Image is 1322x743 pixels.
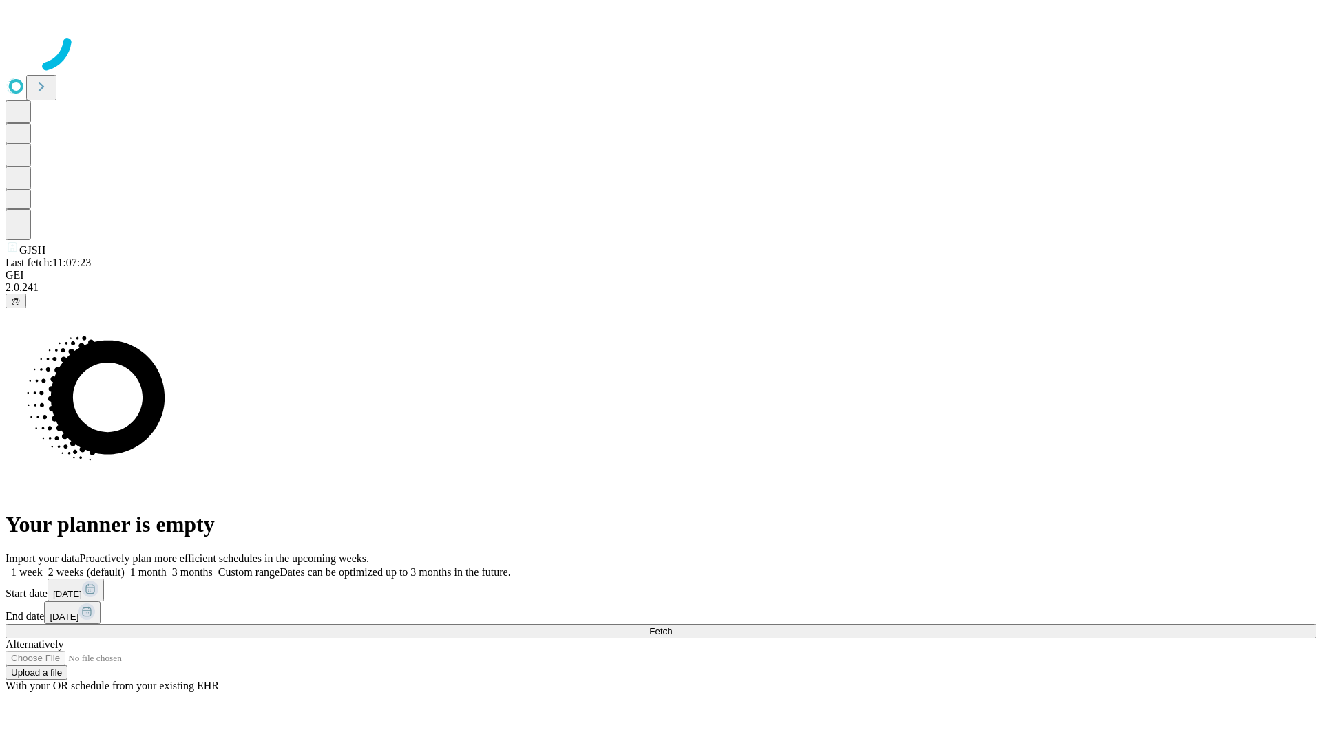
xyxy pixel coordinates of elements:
[44,601,101,624] button: [DATE]
[6,269,1316,281] div: GEI
[11,296,21,306] span: @
[80,552,369,564] span: Proactively plan more efficient schedules in the upcoming weeks.
[6,257,91,268] span: Last fetch: 11:07:23
[50,612,78,622] span: [DATE]
[6,579,1316,601] div: Start date
[130,566,167,578] span: 1 month
[6,601,1316,624] div: End date
[48,579,104,601] button: [DATE]
[649,626,672,636] span: Fetch
[280,566,510,578] span: Dates can be optimized up to 3 months in the future.
[6,624,1316,638] button: Fetch
[6,665,67,680] button: Upload a file
[6,512,1316,537] h1: Your planner is empty
[6,294,26,308] button: @
[48,566,125,578] span: 2 weeks (default)
[19,244,45,256] span: GJSH
[218,566,280,578] span: Custom range
[6,281,1316,294] div: 2.0.241
[172,566,213,578] span: 3 months
[6,552,80,564] span: Import your data
[6,680,219,691] span: With your OR schedule from your existing EHR
[11,566,43,578] span: 1 week
[6,638,63,650] span: Alternatively
[53,589,82,599] span: [DATE]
